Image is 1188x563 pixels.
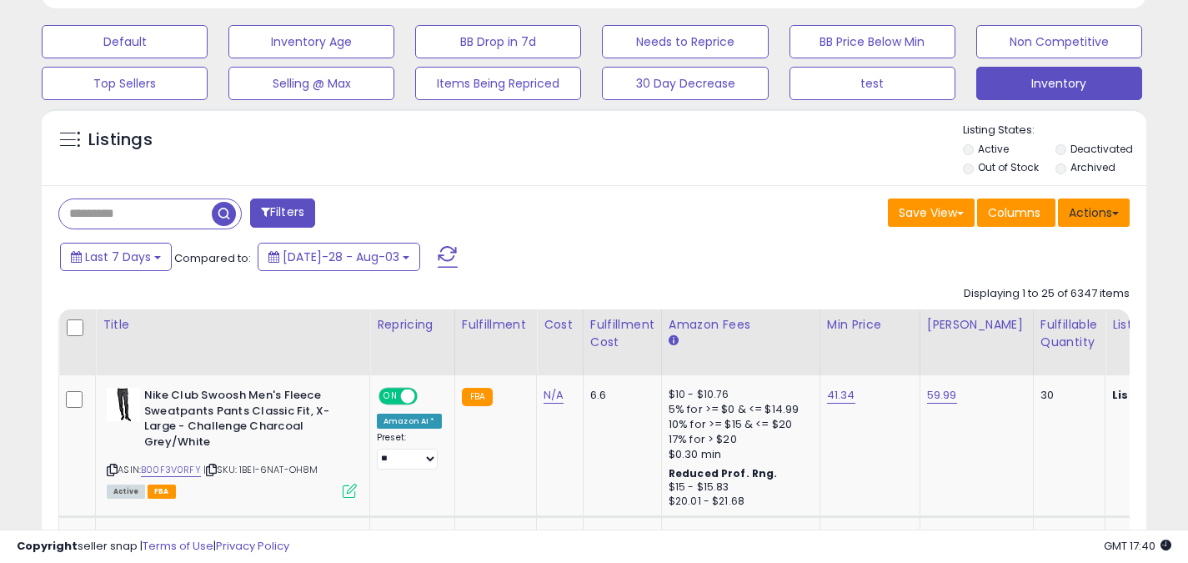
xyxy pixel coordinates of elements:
[174,250,251,266] span: Compared to:
[103,316,363,334] div: Title
[927,387,957,404] a: 59.99
[1112,387,1188,403] b: Listed Price:
[669,480,807,495] div: $15 - $15.83
[1104,538,1171,554] span: 2025-08-11 17:40 GMT
[377,316,448,334] div: Repricing
[789,25,955,58] button: BB Price Below Min
[827,387,855,404] a: 41.34
[602,25,768,58] button: Needs to Reprice
[107,388,140,421] img: 41-Ilns-SfL._SL40_.jpg
[669,417,807,432] div: 10% for >= $15 & <= $20
[380,390,401,404] span: ON
[669,402,807,417] div: 5% for >= $0 & <= $14.99
[669,466,778,480] b: Reduced Prof. Rng.
[143,538,213,554] a: Terms of Use
[669,334,679,349] small: Amazon Fees.
[85,249,151,265] span: Last 7 Days
[17,538,78,554] strong: Copyright
[978,160,1039,174] label: Out of Stock
[669,495,807,509] div: $20.01 - $21.68
[216,538,289,554] a: Privacy Policy
[789,67,955,100] button: test
[42,25,208,58] button: Default
[462,316,529,334] div: Fulfillment
[590,316,654,351] div: Fulfillment Cost
[17,539,289,555] div: seller snap | |
[415,25,581,58] button: BB Drop in 7d
[544,316,576,334] div: Cost
[1040,388,1092,403] div: 30
[1070,142,1133,156] label: Deactivated
[590,388,649,403] div: 6.6
[976,25,1142,58] button: Non Competitive
[203,463,318,476] span: | SKU: 1BEI-6NAT-OH8M
[1058,199,1130,227] button: Actions
[88,128,153,152] h5: Listings
[283,249,399,265] span: [DATE]-28 - Aug-03
[148,485,176,499] span: FBA
[462,388,493,406] small: FBA
[107,485,145,499] span: All listings currently available for purchase on Amazon
[141,463,201,477] a: B00F3V0RFY
[228,67,394,100] button: Selling @ Max
[60,243,172,271] button: Last 7 Days
[978,142,1009,156] label: Active
[42,67,208,100] button: Top Sellers
[144,388,347,454] b: Nike Club Swoosh Men's Fleece Sweatpants Pants Classic Fit, X-Large - Challenge Charcoal Grey/White
[377,432,442,470] div: Preset:
[544,387,564,404] a: N/A
[1070,160,1115,174] label: Archived
[415,67,581,100] button: Items Being Repriced
[669,388,807,402] div: $10 - $10.76
[964,286,1130,302] div: Displaying 1 to 25 of 6347 items
[377,414,442,429] div: Amazon AI *
[827,316,913,334] div: Min Price
[963,123,1146,138] p: Listing States:
[250,199,315,228] button: Filters
[927,316,1026,334] div: [PERSON_NAME]
[107,388,357,496] div: ASIN:
[988,204,1040,221] span: Columns
[888,199,975,227] button: Save View
[228,25,394,58] button: Inventory Age
[977,199,1055,227] button: Columns
[602,67,768,100] button: 30 Day Decrease
[669,316,813,334] div: Amazon Fees
[415,390,442,404] span: OFF
[976,67,1142,100] button: Inventory
[669,447,807,462] div: $0.30 min
[1040,316,1098,351] div: Fulfillable Quantity
[258,243,420,271] button: [DATE]-28 - Aug-03
[669,432,807,447] div: 17% for > $20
